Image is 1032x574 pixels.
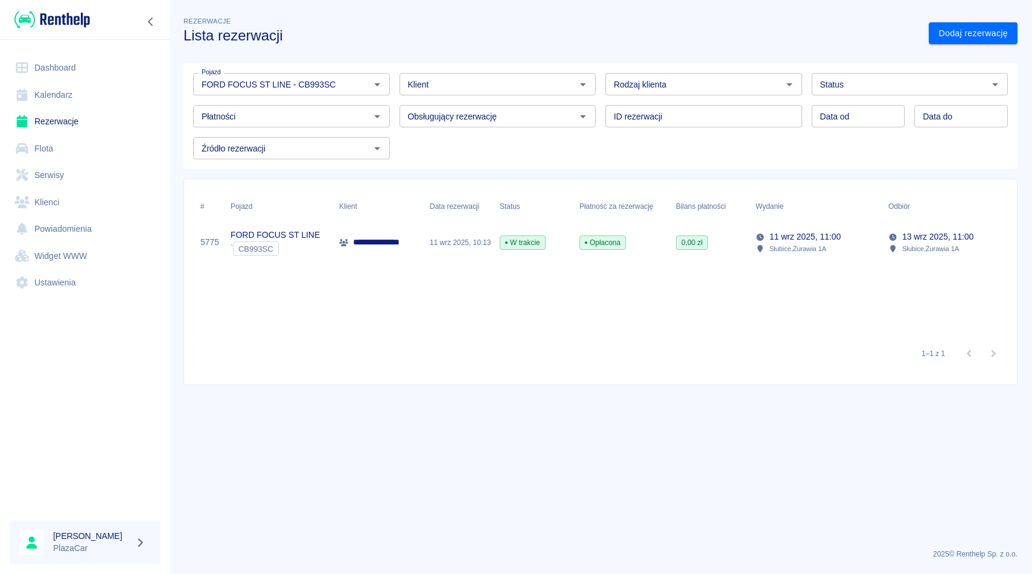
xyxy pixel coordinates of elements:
p: 1–1 z 1 [922,348,945,359]
div: Odbiór [888,190,910,223]
div: # [194,190,225,223]
div: Pojazd [231,190,252,223]
img: Renthelp logo [14,10,90,30]
span: CB993SC [234,244,278,254]
button: Otwórz [369,140,386,157]
p: 11 wrz 2025, 11:00 [769,231,841,243]
a: Dodaj rezerwację [929,22,1018,45]
div: Data rezerwacji [424,190,494,223]
p: 13 wrz 2025, 11:00 [902,231,973,243]
a: Serwisy [10,162,160,189]
span: Opłacona [580,237,625,248]
a: Dashboard [10,54,160,81]
button: Otwórz [369,108,386,125]
label: Pojazd [202,68,221,77]
div: Wydanie [756,190,783,223]
div: Status [494,190,573,223]
a: Klienci [10,189,160,216]
p: Słubice , Żurawia 1A [902,243,959,254]
div: Data rezerwacji [430,190,479,223]
div: Status [500,190,520,223]
button: Otwórz [987,76,1004,93]
div: Bilans płatności [670,190,750,223]
input: DD.MM.YYYY [914,105,1008,127]
a: Widget WWW [10,243,160,270]
a: Flota [10,135,160,162]
a: 5775 [200,236,219,249]
h3: Lista rezerwacji [183,27,919,44]
a: Powiadomienia [10,215,160,243]
p: 2025 © Renthelp Sp. z o.o. [183,549,1018,560]
a: Ustawienia [10,269,160,296]
div: Odbiór [882,190,1015,223]
a: Rezerwacje [10,108,160,135]
input: DD.MM.YYYY [812,105,905,127]
button: Otwórz [781,76,798,93]
div: # [200,190,205,223]
div: Wydanie [750,190,882,223]
p: Słubice , Żurawia 1A [769,243,826,254]
button: Otwórz [575,76,591,93]
button: Otwórz [369,76,386,93]
button: Otwórz [575,108,591,125]
div: 11 wrz 2025, 10:13 [424,223,494,262]
div: Klient [333,190,424,223]
div: ` [231,241,320,256]
a: Kalendarz [10,81,160,109]
div: Płatność za rezerwację [579,190,654,223]
h6: [PERSON_NAME] [53,530,130,542]
p: FORD FOCUS ST LINE [231,229,320,241]
span: 0,00 zł [677,237,707,248]
div: Płatność za rezerwację [573,190,670,223]
div: Pojazd [225,190,333,223]
div: Klient [339,190,357,223]
p: PlazaCar [53,542,130,555]
button: Zwiń nawigację [142,14,160,30]
a: Renthelp logo [10,10,90,30]
div: Bilans płatności [676,190,726,223]
span: W trakcie [500,237,545,248]
span: Rezerwacje [183,18,231,25]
